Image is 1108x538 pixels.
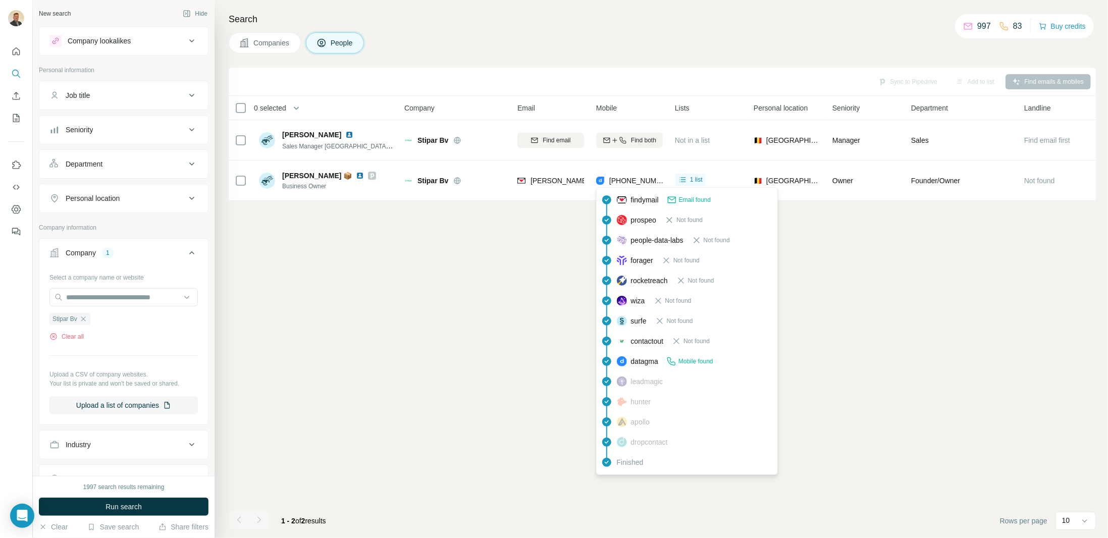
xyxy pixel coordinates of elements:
[282,171,352,181] span: [PERSON_NAME] 📦
[404,136,412,144] img: Logo of Stipar Bv
[229,12,1096,26] h4: Search
[8,109,24,127] button: My lists
[49,379,198,388] p: Your list is private and won't be saved or shared.
[83,482,165,492] div: 1997 search results remaining
[49,370,198,379] p: Upload a CSV of company websites.
[631,276,668,286] span: rocketreach
[832,103,860,113] span: Seniority
[105,502,142,512] span: Run search
[631,296,645,306] span: wiza
[1024,103,1051,113] span: Landline
[665,296,692,305] span: Not found
[8,42,24,61] button: Quick start
[1024,136,1070,144] span: Find email first
[683,337,710,346] span: Not found
[609,177,673,185] span: [PHONE_NUMBER]
[617,376,627,387] img: provider leadmagic logo
[631,235,683,245] span: people-data-labs
[754,176,762,186] span: 🇧🇪
[87,522,139,532] button: Save search
[690,175,703,184] span: 1 list
[832,136,860,144] span: Manager
[911,176,960,186] span: Founder/Owner
[766,176,820,186] span: [GEOGRAPHIC_DATA]
[253,38,290,48] span: Companies
[675,103,690,113] span: Lists
[281,517,326,525] span: results
[39,467,208,491] button: HQ location
[8,10,24,26] img: Avatar
[1062,515,1070,525] p: 10
[517,176,525,186] img: provider findymail logo
[281,517,295,525] span: 1 - 2
[39,83,208,107] button: Job title
[631,417,650,427] span: apollo
[159,522,208,532] button: Share filters
[617,397,627,406] img: provider hunter logo
[10,504,34,528] div: Open Intercom Messenger
[531,177,708,185] span: [PERSON_NAME][EMAIL_ADDRESS][DOMAIN_NAME]
[8,156,24,174] button: Use Surfe on LinkedIn
[295,517,301,525] span: of
[631,437,668,447] span: dropcontact
[404,103,435,113] span: Company
[301,517,305,525] span: 2
[617,339,627,344] img: provider contactout logo
[68,36,131,46] div: Company lookalikes
[754,135,762,145] span: 🇧🇪
[66,193,120,203] div: Personal location
[8,87,24,105] button: Enrich CSV
[39,241,208,269] button: Company1
[39,186,208,210] button: Personal location
[911,135,929,145] span: Sales
[1013,20,1022,32] p: 83
[282,182,376,191] span: Business Owner
[259,132,275,148] img: Avatar
[49,269,198,282] div: Select a company name or website
[417,176,448,186] span: Stipar Bv
[617,316,627,326] img: provider surfe logo
[667,316,693,326] span: Not found
[617,356,627,366] img: provider datagma logo
[631,356,658,366] span: datagma
[631,136,656,145] span: Find both
[766,135,820,145] span: [GEOGRAPHIC_DATA]
[678,357,713,366] span: Mobile found
[617,457,644,467] span: Finished
[39,498,208,516] button: Run search
[331,38,354,48] span: People
[596,103,617,113] span: Mobile
[39,118,208,142] button: Seniority
[39,152,208,176] button: Department
[596,176,604,186] img: provider datagma logo
[617,255,627,265] img: provider forager logo
[617,417,627,427] img: provider apollo logo
[8,223,24,241] button: Feedback
[66,440,91,450] div: Industry
[8,200,24,219] button: Dashboard
[345,131,353,139] img: LinkedIn logo
[356,172,364,180] img: LinkedIn logo
[404,177,412,185] img: Logo of Stipar Bv
[631,376,663,387] span: leadmagic
[102,248,114,257] div: 1
[704,236,730,245] span: Not found
[617,437,627,447] img: provider dropcontact logo
[617,236,627,245] img: provider people-data-labs logo
[49,332,84,341] button: Clear all
[617,215,627,225] img: provider prospeo logo
[8,65,24,83] button: Search
[596,133,663,148] button: Find both
[631,397,651,407] span: hunter
[617,296,627,306] img: provider wiza logo
[631,255,653,265] span: forager
[617,276,627,286] img: provider rocketreach logo
[39,223,208,232] p: Company information
[282,142,418,150] span: Sales Manager [GEOGRAPHIC_DATA] & Wallonia
[1024,177,1055,185] span: Not found
[631,195,659,205] span: findymail
[679,195,711,204] span: Email found
[49,396,198,414] button: Upload a list of companies
[39,522,68,532] button: Clear
[517,133,584,148] button: Find email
